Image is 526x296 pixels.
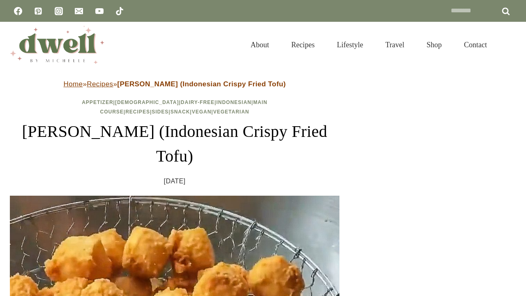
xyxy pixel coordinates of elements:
a: Recipes [125,109,150,115]
a: Dairy-Free [181,99,215,105]
h1: [PERSON_NAME] (Indonesian Crispy Fried Tofu) [10,119,339,169]
a: Travel [374,30,415,59]
a: TikTok [111,3,128,19]
a: Sides [152,109,168,115]
a: About [240,30,280,59]
a: Indonesian [216,99,251,105]
a: [DEMOGRAPHIC_DATA] [115,99,179,105]
a: Snack [171,109,190,115]
a: Home [63,80,83,88]
a: Email [71,3,87,19]
span: | | | | | | | | | [82,99,268,115]
a: Vegetarian [213,109,249,115]
img: DWELL by michelle [10,26,104,64]
a: Lifestyle [326,30,374,59]
span: » » [63,80,286,88]
time: [DATE] [164,175,186,187]
a: Contact [453,30,498,59]
a: Pinterest [30,3,46,19]
strong: [PERSON_NAME] (Indonesian Crispy Fried Tofu) [117,80,286,88]
a: YouTube [91,3,108,19]
a: Appetizer [82,99,113,105]
a: Vegan [192,109,212,115]
a: Recipes [87,80,113,88]
a: Instagram [51,3,67,19]
nav: Primary Navigation [240,30,498,59]
a: Facebook [10,3,26,19]
a: Shop [415,30,453,59]
a: Recipes [280,30,326,59]
button: View Search Form [502,38,516,52]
